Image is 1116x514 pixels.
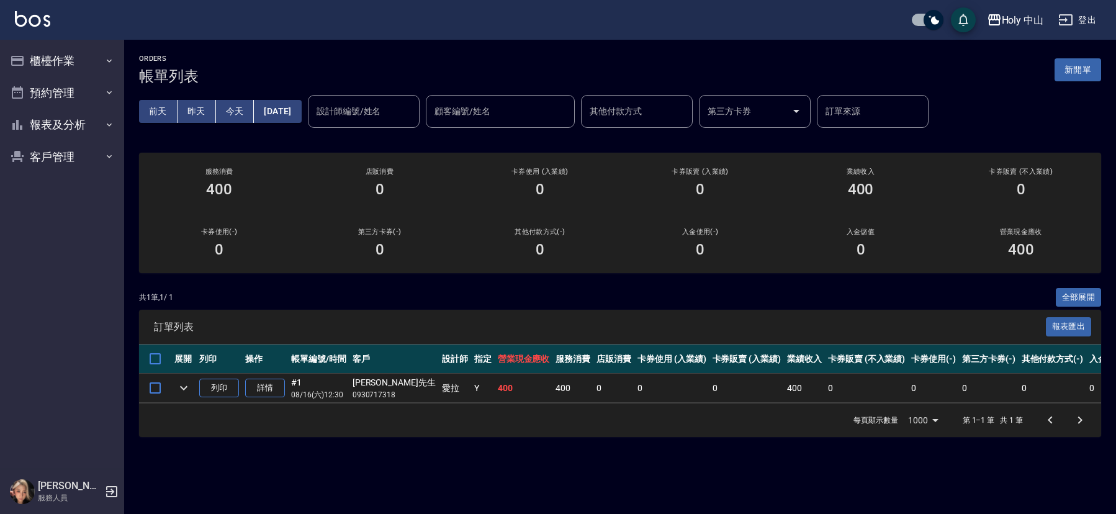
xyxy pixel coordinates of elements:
h3: 400 [206,181,232,198]
h2: 入金儲值 [795,228,925,236]
td: 0 [593,374,634,403]
p: 服務人員 [38,492,101,503]
a: 新開單 [1055,63,1101,75]
h3: 0 [376,181,384,198]
img: Logo [15,11,50,27]
img: Person [10,479,35,504]
h3: 0 [536,181,544,198]
td: 0 [1019,374,1087,403]
h2: 店販消費 [314,168,444,176]
button: [DATE] [254,100,301,123]
button: 昨天 [178,100,216,123]
td: Y [471,374,495,403]
h2: 卡券使用 (入業績) [475,168,605,176]
button: 客戶管理 [5,141,119,173]
button: 列印 [199,379,239,398]
button: 預約管理 [5,77,119,109]
button: 報表及分析 [5,109,119,141]
div: 1000 [903,404,943,437]
th: 店販消費 [593,345,634,374]
p: 08/16 (六) 12:30 [291,389,346,400]
h2: 業績收入 [795,168,925,176]
th: 其他付款方式(-) [1019,345,1087,374]
button: 全部展開 [1056,288,1102,307]
button: save [951,7,976,32]
th: 操作 [242,345,288,374]
td: 0 [959,374,1019,403]
h3: 0 [696,181,704,198]
button: 櫃檯作業 [5,45,119,77]
a: 詳情 [245,379,285,398]
h3: 服務消費 [154,168,284,176]
h3: 0 [536,241,544,258]
h3: 0 [215,241,223,258]
th: 設計師 [439,345,471,374]
h2: 入金使用(-) [635,228,765,236]
p: 共 1 筆, 1 / 1 [139,292,173,303]
th: 卡券使用(-) [908,345,959,374]
td: 0 [709,374,785,403]
button: Open [786,101,806,121]
h3: 0 [1017,181,1025,198]
th: 第三方卡券(-) [959,345,1019,374]
th: 帳單編號/時間 [288,345,349,374]
p: 每頁顯示數量 [853,415,898,426]
th: 服務消費 [552,345,593,374]
td: 0 [634,374,709,403]
td: 愛拉 [439,374,471,403]
th: 營業現金應收 [495,345,553,374]
td: 0 [908,374,959,403]
button: expand row [174,379,193,397]
h3: 0 [696,241,704,258]
p: 第 1–1 筆 共 1 筆 [963,415,1023,426]
h3: 400 [848,181,874,198]
h3: 0 [857,241,865,258]
button: Holy 中山 [982,7,1049,33]
h5: [PERSON_NAME] [38,480,101,492]
th: 列印 [196,345,242,374]
h3: 帳單列表 [139,68,199,85]
th: 展開 [171,345,196,374]
td: 400 [552,374,593,403]
div: Holy 中山 [1002,12,1044,28]
th: 指定 [471,345,495,374]
h2: ORDERS [139,55,199,63]
h3: 400 [1008,241,1034,258]
button: 報表匯出 [1046,317,1092,336]
h2: 營業現金應收 [956,228,1086,236]
div: [PERSON_NAME]先生 [353,376,436,389]
h2: 卡券販賣 (不入業績) [956,168,1086,176]
th: 卡券使用 (入業績) [634,345,709,374]
button: 前天 [139,100,178,123]
th: 客戶 [349,345,439,374]
h2: 卡券使用(-) [154,228,284,236]
button: 新開單 [1055,58,1101,81]
th: 卡券販賣 (入業績) [709,345,785,374]
h2: 卡券販賣 (入業績) [635,168,765,176]
h2: 其他付款方式(-) [475,228,605,236]
td: 400 [495,374,553,403]
span: 訂單列表 [154,321,1046,333]
h2: 第三方卡券(-) [314,228,444,236]
h3: 0 [376,241,384,258]
th: 業績收入 [784,345,825,374]
a: 報表匯出 [1046,320,1092,332]
p: 0930717318 [353,389,436,400]
button: 登出 [1053,9,1101,32]
td: 400 [784,374,825,403]
td: 0 [825,374,908,403]
button: 今天 [216,100,254,123]
th: 卡券販賣 (不入業績) [825,345,908,374]
td: #1 [288,374,349,403]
